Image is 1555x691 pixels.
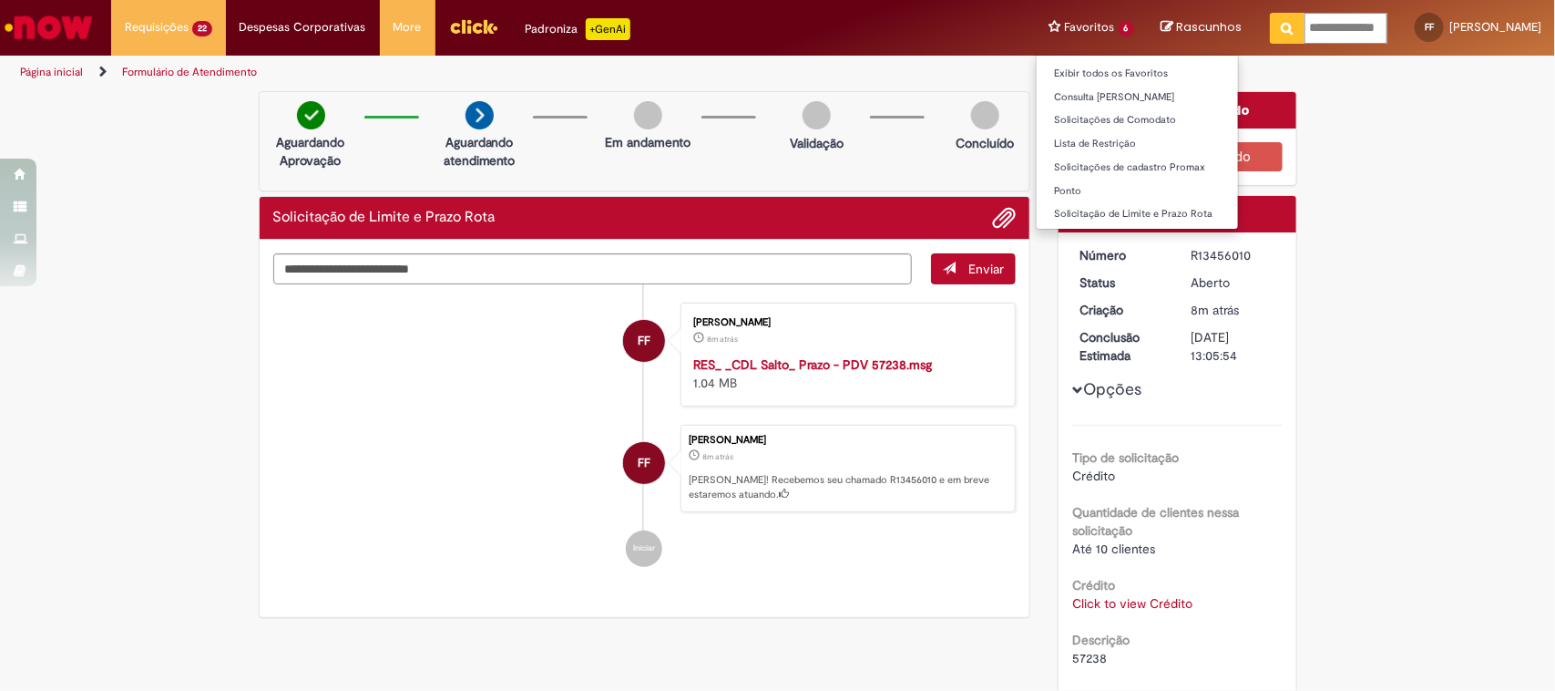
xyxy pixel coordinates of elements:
div: [PERSON_NAME] [693,317,997,328]
h2: Solicitação de Limite e Prazo Rota Histórico de tíquete [273,210,496,226]
time: 28/08/2025 09:05:48 [1192,302,1240,318]
p: Validação [790,134,844,152]
b: Crédito [1072,577,1115,593]
ul: Favoritos [1036,55,1239,230]
a: Lista de Restrição [1037,134,1238,154]
span: FF [638,319,650,363]
p: Concluído [956,134,1014,152]
div: [PERSON_NAME] [689,435,1006,446]
dt: Status [1066,273,1178,292]
p: Em andamento [605,133,691,151]
a: RES_ _CDL Salto_ Prazo - PDV 57238.msg [693,356,932,373]
ul: Trilhas de página [14,56,1023,89]
div: Padroniza [526,18,630,40]
div: Fabio Henrique Da Silva Giacometti Filho [623,320,665,362]
img: click_logo_yellow_360x200.png [449,13,498,40]
dt: Criação [1066,301,1178,319]
b: Quantidade de clientes nessa solicitação [1072,504,1239,539]
b: Descrição [1072,632,1130,648]
span: Requisições [125,18,189,36]
span: More [394,18,422,36]
time: 28/08/2025 09:05:48 [702,451,733,462]
p: +GenAi [586,18,630,40]
p: Aguardando atendimento [435,133,524,170]
span: Rascunhos [1177,18,1243,36]
span: 6 [1119,21,1134,36]
p: Aguardando Aprovação [267,133,355,170]
img: arrow-next.png [465,101,494,129]
dt: Número [1066,246,1178,264]
a: Solicitações de cadastro Promax [1037,158,1238,178]
span: 8m atrás [702,451,733,462]
time: 28/08/2025 09:05:30 [707,334,738,345]
a: Ponto [1037,181,1238,201]
span: FF [638,441,650,485]
img: ServiceNow [2,9,96,46]
img: check-circle-green.png [297,101,325,129]
div: 1.04 MB [693,356,997,392]
b: Tipo de solicitação [1072,449,1179,466]
a: Formulário de Atendimento [122,65,257,79]
span: Despesas Corporativas [240,18,366,36]
span: FF [1425,21,1434,33]
div: Fabio Henrique Da Silva Giacometti Filho [623,442,665,484]
a: Click to view Crédito [1072,595,1192,612]
div: [DATE] 13:05:54 [1192,328,1276,365]
button: Adicionar anexos [992,206,1016,230]
a: Exibir todos os Favoritos [1037,64,1238,84]
img: img-circle-grey.png [971,101,999,129]
textarea: Digite sua mensagem aqui... [273,253,913,285]
span: 8m atrás [707,334,738,345]
span: Enviar [968,261,1004,277]
span: 22 [192,21,212,36]
a: Consulta [PERSON_NAME] [1037,88,1238,108]
span: Até 10 clientes [1072,541,1155,557]
div: 28/08/2025 09:05:48 [1192,301,1276,319]
a: Rascunhos [1161,19,1243,36]
span: Favoritos [1065,18,1115,36]
img: img-circle-grey.png [634,101,662,129]
dt: Conclusão Estimada [1066,328,1178,365]
img: img-circle-grey.png [803,101,831,129]
p: [PERSON_NAME]! Recebemos seu chamado R13456010 e em breve estaremos atuando. [689,473,1006,501]
div: Aberto [1192,273,1276,292]
div: R13456010 [1192,246,1276,264]
span: 57238 [1072,650,1107,666]
a: Solicitação de Limite e Prazo Rota [1037,204,1238,224]
li: Fabio Henrique Da Silva Giacometti Filho [273,425,1017,512]
button: Pesquisar [1270,13,1305,44]
span: [PERSON_NAME] [1449,19,1541,35]
button: Enviar [931,253,1016,284]
span: 8m atrás [1192,302,1240,318]
ul: Histórico de tíquete [273,284,1017,585]
span: Crédito [1072,468,1115,484]
a: Página inicial [20,65,83,79]
a: Solicitações de Comodato [1037,110,1238,130]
